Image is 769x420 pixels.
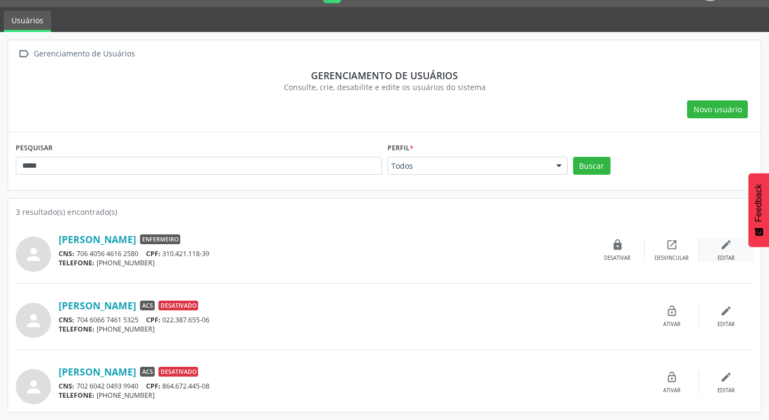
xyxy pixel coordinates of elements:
[146,315,161,324] span: CPF:
[16,140,53,157] label: PESQUISAR
[604,254,631,262] div: Desativar
[59,249,74,258] span: CNS:
[59,324,94,334] span: TELEFONE:
[4,11,51,32] a: Usuários
[59,249,590,258] div: 706 4056 4616 2580 310.421.118-39
[59,366,136,378] a: [PERSON_NAME]
[654,254,689,262] div: Desvincular
[59,381,645,391] div: 702 6042 0493 9940 864.672.445-08
[158,301,198,310] span: Desativado
[720,371,732,383] i: edit
[146,249,161,258] span: CPF:
[666,305,678,317] i: lock_open
[391,161,545,171] span: Todos
[31,46,137,62] div: Gerenciamento de Usuários
[59,233,136,245] a: [PERSON_NAME]
[720,305,732,317] i: edit
[717,387,735,394] div: Editar
[16,46,31,62] i: 
[748,173,769,247] button: Feedback - Mostrar pesquisa
[59,300,136,311] a: [PERSON_NAME]
[387,140,414,157] label: Perfil
[573,157,611,175] button: Buscar
[158,367,198,377] span: Desativado
[59,315,74,324] span: CNS:
[694,104,742,115] span: Novo usuário
[140,367,155,377] span: ACS
[24,311,43,330] i: person
[23,81,746,93] div: Consulte, crie, desabilite e edite os usuários do sistema
[666,239,678,251] i: open_in_new
[59,258,590,268] div: [PHONE_NUMBER]
[59,258,94,268] span: TELEFONE:
[59,381,74,391] span: CNS:
[717,254,735,262] div: Editar
[663,321,681,328] div: Ativar
[140,301,155,310] span: ACS
[59,324,645,334] div: [PHONE_NUMBER]
[140,234,180,244] span: Enfermeiro
[612,239,624,251] i: lock
[59,391,94,400] span: TELEFONE:
[146,381,161,391] span: CPF:
[687,100,748,119] button: Novo usuário
[666,371,678,383] i: lock_open
[16,46,137,62] a:  Gerenciamento de Usuários
[717,321,735,328] div: Editar
[720,239,732,251] i: edit
[23,69,746,81] div: Gerenciamento de usuários
[24,245,43,264] i: person
[59,315,645,324] div: 704 6066 7461 5325 022.387.655-06
[754,184,764,222] span: Feedback
[663,387,681,394] div: Ativar
[16,206,753,218] div: 3 resultado(s) encontrado(s)
[59,391,645,400] div: [PHONE_NUMBER]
